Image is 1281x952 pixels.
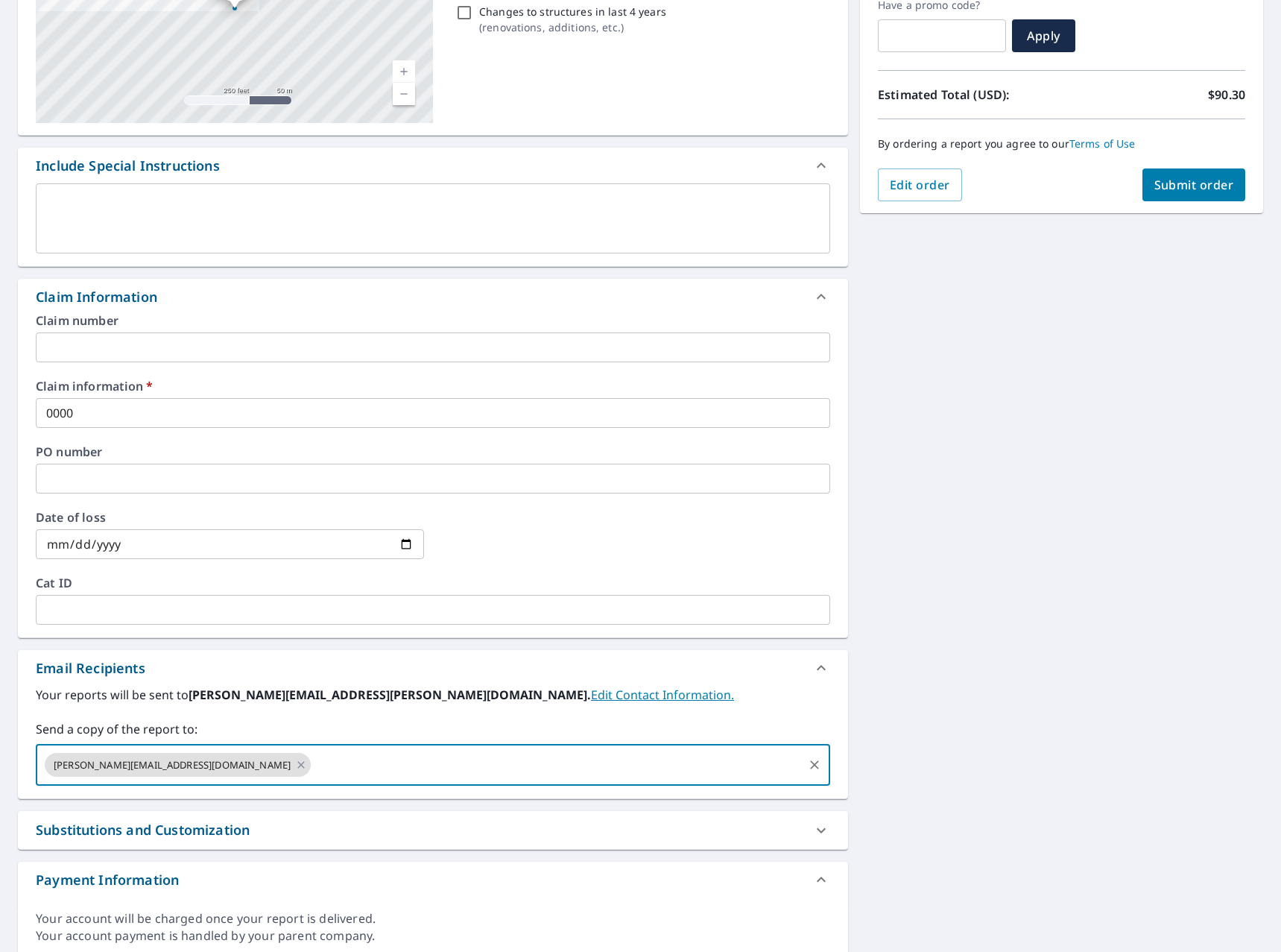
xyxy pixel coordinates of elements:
[45,753,311,777] div: [PERSON_NAME][EMAIL_ADDRESS][DOMAIN_NAME]
[18,650,848,686] div: Email Recipients
[393,60,415,83] a: Current Level 17, Zoom In
[18,279,848,315] div: Claim Information
[878,168,962,201] button: Edit order
[1142,168,1246,201] button: Submit order
[36,446,830,458] label: PO number
[189,687,591,703] b: [PERSON_NAME][EMAIL_ADDRESS][PERSON_NAME][DOMAIN_NAME].
[36,820,250,840] div: Substitutions and Customization
[36,511,424,523] label: Date of loss
[804,754,825,775] button: Clear
[36,315,830,327] label: Claim number
[479,19,666,35] p: ( renovations, additions, etc. )
[591,687,734,703] a: EditContactInfo
[1154,177,1234,193] span: Submit order
[36,287,157,307] div: Claim Information
[36,658,145,678] div: Email Recipients
[1069,136,1136,151] a: Terms of Use
[36,720,830,738] label: Send a copy of the report to:
[18,862,848,898] div: Payment Information
[1208,86,1245,104] p: $90.30
[45,758,300,772] span: [PERSON_NAME][EMAIL_ADDRESS][DOMAIN_NAME]
[36,927,830,945] div: Your account payment is handled by your parent company.
[36,870,179,890] div: Payment Information
[1024,28,1063,44] span: Apply
[36,156,220,176] div: Include Special Instructions
[878,86,1062,104] p: Estimated Total (USD):
[36,910,830,927] div: Your account will be charged once your report is delivered.
[18,148,848,183] div: Include Special Instructions
[393,83,415,105] a: Current Level 17, Zoom Out
[890,177,950,193] span: Edit order
[18,811,848,849] div: Substitutions and Customization
[878,137,1245,151] p: By ordering a report you agree to our
[1012,19,1075,52] button: Apply
[36,380,830,392] label: Claim information
[36,686,830,704] label: Your reports will be sent to
[479,4,666,19] p: Changes to structures in last 4 years
[36,577,830,589] label: Cat ID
